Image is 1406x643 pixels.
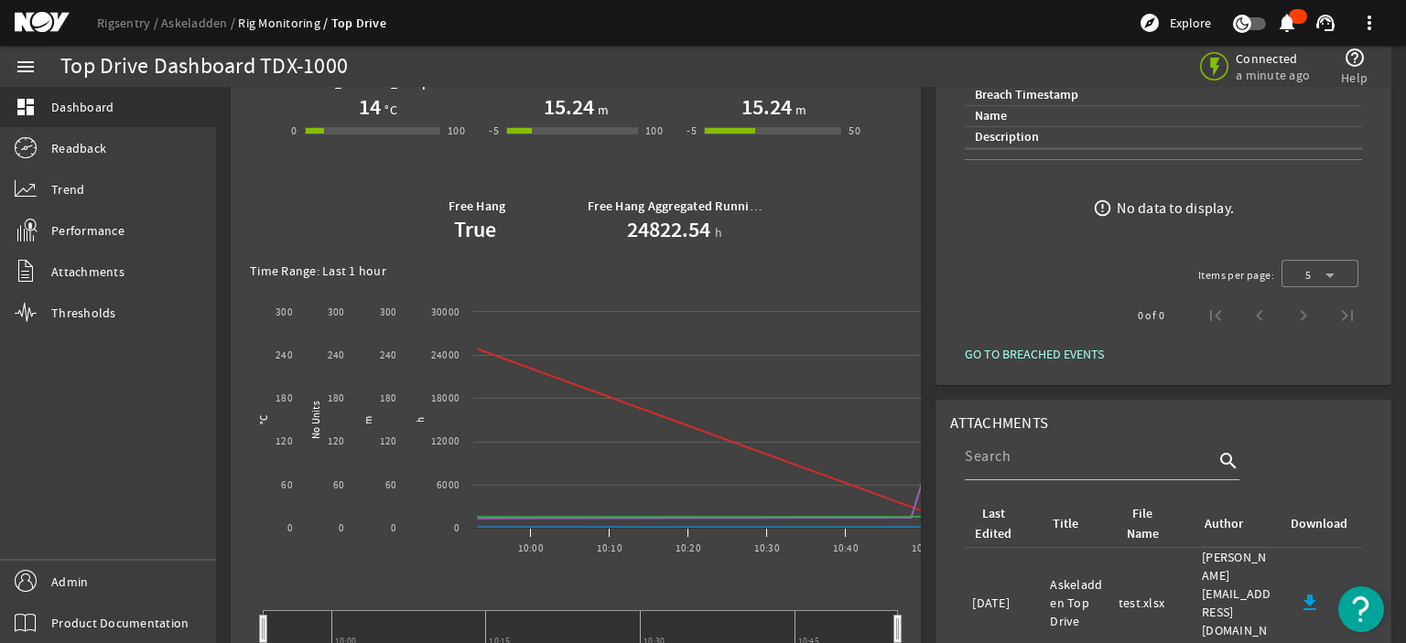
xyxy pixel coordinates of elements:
mat-icon: notifications [1276,12,1298,34]
text: 12000 [431,434,460,448]
div: Download [1291,514,1347,534]
span: m [594,101,609,119]
text: 10:20 [676,541,701,555]
div: Description [972,127,1347,147]
text: 300 [380,305,397,319]
span: h [715,223,722,241]
div: Askeladden Top Drive [1050,575,1103,630]
text: 18000 [431,391,460,405]
text: 0 [454,521,460,535]
span: Help [1341,69,1368,87]
mat-icon: file_download [1299,592,1321,614]
div: test.xlsx [1119,594,1187,612]
div: 100 [448,122,465,140]
div: Last Edited [975,504,1011,544]
span: Product Documentation [51,614,189,632]
span: a minute ago [1236,67,1314,83]
b: True [454,215,496,244]
div: 100 [645,122,663,140]
mat-icon: help_outline [1344,47,1366,69]
h1: 15.24 [544,92,594,122]
div: Author [1202,514,1266,534]
span: Admin [51,573,88,591]
button: Open Resource Center [1338,586,1384,632]
text: 240 [380,348,397,362]
text: 30000 [431,305,460,319]
text: 180 [328,391,345,405]
div: Items per page: [1198,266,1274,284]
mat-icon: support_agent [1314,12,1336,34]
a: Top Drive [331,15,386,32]
text: 180 [276,391,293,405]
span: GO TO BREACHED EVENTS [965,345,1104,363]
div: Name [972,106,1347,126]
button: more_vert [1347,1,1391,45]
span: Readback [51,139,106,157]
div: 0 [291,122,297,140]
text: 300 [328,305,345,319]
span: Explore [1170,14,1211,32]
span: Dashboard [51,98,114,116]
mat-icon: error_outline [1093,198,1112,218]
a: Rig Monitoring [238,15,330,31]
text: 10:40 [833,541,859,555]
text: 60 [281,478,293,492]
div: Top Drive Dashboard TDX-1000 [60,58,348,76]
mat-icon: menu [15,56,37,78]
text: 10:00 [518,541,544,555]
mat-icon: explore [1139,12,1161,34]
button: Explore [1131,8,1218,38]
b: Free Hang [449,198,505,215]
text: 60 [333,478,345,492]
svg: Chart title [245,284,978,568]
span: °C [381,101,397,119]
a: Askeladden [161,15,238,31]
div: File Name [1121,504,1163,544]
span: Attachments [51,263,124,281]
text: No Units [309,401,323,439]
text: 10:30 [754,541,780,555]
div: No data to display. [1117,199,1234,218]
b: 24822.54 [627,215,710,244]
text: 6000 [437,478,460,492]
text: 0 [287,521,293,535]
div: -5 [489,122,499,140]
div: 0 of 0 [1138,306,1164,325]
text: 120 [328,434,345,448]
span: Thresholds [51,304,116,322]
text: 240 [276,348,293,362]
div: Breach Timestamp [972,85,1347,105]
text: 300 [276,305,293,319]
span: Connected [1236,50,1314,67]
b: Free Hang Aggregated Running Hours [588,198,801,215]
text: 120 [380,434,397,448]
div: [DATE] [972,594,1035,612]
text: 10:10 [597,541,622,555]
h1: 14 [359,92,381,122]
div: Name [975,106,1007,126]
div: 50 [849,122,860,140]
div: Author [1205,514,1243,534]
text: °C [257,414,271,424]
h1: 15.24 [741,92,792,122]
a: Rigsentry [97,15,161,31]
text: 10:50 [912,541,937,555]
span: m [792,101,806,119]
text: 60 [385,478,397,492]
div: Description [975,127,1039,147]
text: m [362,415,375,423]
text: 180 [380,391,397,405]
input: Search [965,445,1214,467]
text: 0 [339,521,344,535]
div: Last Edited [972,504,1028,544]
div: Title [1050,514,1096,534]
button: GO TO BREACHED EVENTS [950,338,1119,370]
span: Attachments [950,413,1048,433]
text: 120 [276,434,293,448]
div: Time Range: Last 1 hour [250,262,902,280]
span: Performance [51,221,124,240]
text: 0 [391,521,396,535]
div: Breach Timestamp [975,85,1078,105]
div: Title [1053,514,1078,534]
div: File Name [1119,504,1180,544]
